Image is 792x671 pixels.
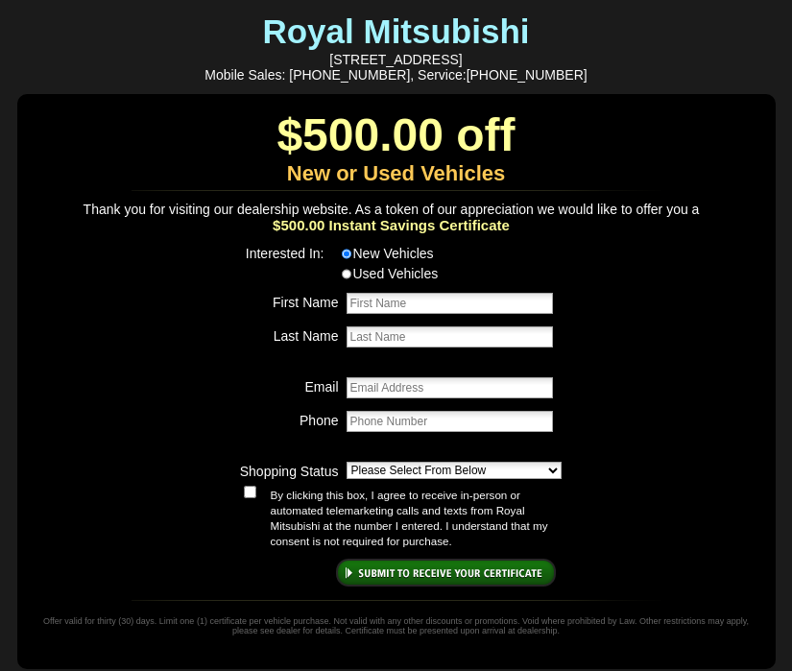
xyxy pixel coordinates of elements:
input: Submit [336,559,556,587]
label: First Name [228,291,339,310]
input: Phone Number [347,411,553,432]
span: $500.00 Instant Savings Certificate [17,217,766,233]
label: Email [228,375,339,395]
label: Used Vehicles [340,262,484,282]
label: Last Name [228,324,339,344]
input: Used Vehicles [342,268,351,280]
input: Last Name [347,326,553,347]
img: Separator [132,600,661,601]
span: Mobile Sales: [204,67,285,83]
label: Interested In: [228,242,334,280]
span: [PHONE_NUMBER] [467,67,588,83]
input: First Name [347,293,553,314]
label: Phone [228,409,339,428]
label: New Vehicles [340,242,484,262]
h3: New or Used Vehicles [17,161,776,186]
span: Thank you for visiting our dealership website. As a token of our appreciation we would like to of... [17,202,766,217]
small: By clicking this box, I agree to receive in-person or automated telemarketing calls and texts fro... [271,489,548,547]
img: Separator [132,190,661,191]
h4: , Service: [12,67,780,83]
h4: [STREET_ADDRESS] [12,52,780,67]
input: New Vehicles [342,248,351,260]
h2: Royal Mitsubishi [12,12,780,51]
input: Email Address [347,377,553,398]
span: [PHONE_NUMBER] [289,67,410,83]
label: Shopping Status [228,460,339,479]
div: Offer valid for thirty (30) days. Limit one (1) certificate per vehicle purchase. Not valid with ... [36,611,756,655]
h1: $500.00 off [17,108,776,161]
